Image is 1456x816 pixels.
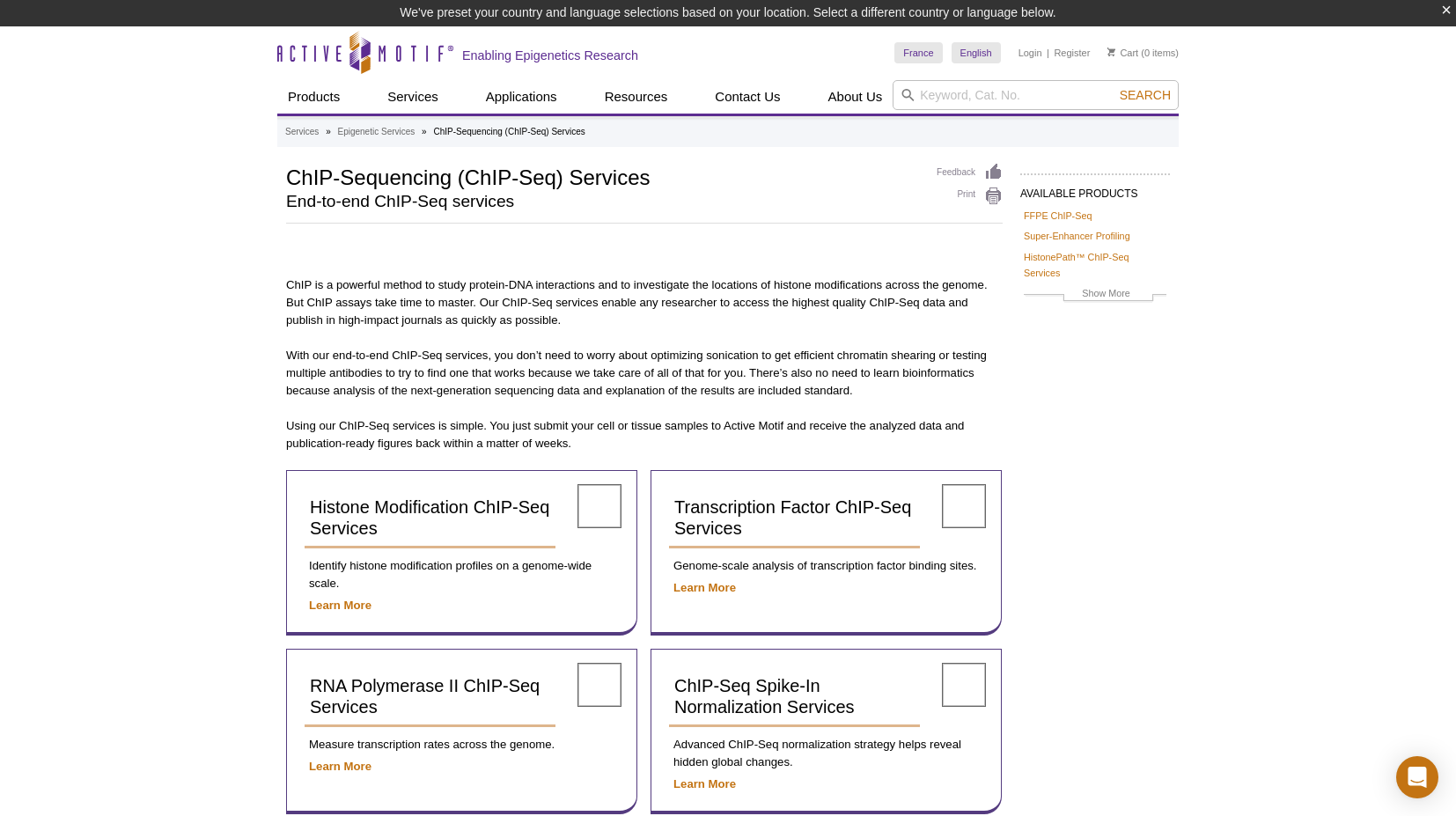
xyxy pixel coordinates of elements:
a: Feedback [937,163,1003,182]
li: » [422,127,427,136]
a: Contact Us [704,80,791,114]
a: Transcription Factor ChIP-Seq Services [669,489,920,548]
img: RNA pol II ChIP-Seq [577,663,621,707]
a: Learn More [309,599,371,612]
a: Learn More [309,760,371,773]
a: Services [377,80,449,114]
button: Search [1114,87,1176,103]
li: (0 items) [1107,42,1179,63]
a: HistonePath™ ChIP-Seq Services [1024,249,1166,281]
a: Super-Enhancer Profiling [1024,228,1130,244]
a: FFPE ChIP-Seq [1024,208,1092,224]
p: Measure transcription rates across the genome. [305,736,619,754]
a: Print [937,187,1003,206]
a: Login [1018,47,1042,59]
a: Cart [1107,47,1138,59]
h1: ChIP-Sequencing (ChIP-Seq) Services [286,163,919,189]
a: France [894,42,942,63]
a: Resources [594,80,679,114]
p: Identify histone modification profiles on a genome-wide scale. [305,557,619,592]
input: Keyword, Cat. No. [893,80,1179,110]
a: RNA Polymerase II ChIP-Seq Services [305,667,555,727]
h2: Enabling Epigenetics Research [462,48,638,63]
img: transcription factor ChIP-Seq [942,484,986,528]
li: ChIP-Sequencing (ChIP-Seq) Services [433,127,585,136]
h2: End-to-end ChIP-Seq services [286,194,919,210]
div: Open Intercom Messenger [1396,756,1438,798]
span: Search [1120,88,1171,102]
a: Applications [475,80,568,114]
li: » [326,127,331,136]
p: ChIP is a powerful method to study protein-DNA interactions and to investigate the locations of h... [286,276,1003,329]
a: Show More [1024,285,1166,305]
span: RNA Polymerase II ChIP-Seq Services [310,676,540,717]
a: About Us [818,80,893,114]
p: With our end-to-end ChIP-Seq services, you don’t need to worry about optimizing sonication to get... [286,347,1003,400]
img: ChIP-Seq spike-in normalization [942,663,986,707]
a: Histone Modification ChIP-Seq Services [305,489,555,548]
img: Your Cart [1107,48,1115,56]
p: Genome-scale analysis of transcription factor binding sites. [669,557,983,575]
a: ChIP-Seq Spike-In Normalization Services [669,667,920,727]
a: English [952,42,1001,63]
a: Services [285,124,319,140]
span: ChIP-Seq Spike-In Normalization Services [674,676,855,717]
span: Histone Modification ChIP-Seq Services [310,497,549,538]
a: Products [277,80,350,114]
img: histone modification ChIP-Seq [577,484,621,528]
a: Register [1054,47,1090,59]
h2: AVAILABLE PRODUCTS [1020,173,1170,205]
a: Learn More [673,581,736,594]
p: Advanced ChIP-Seq normalization strategy helps reveal hidden global changes. [669,736,983,771]
p: Using our ChIP-Seq services is simple. You just submit your cell or tissue samples to Active Moti... [286,417,1003,452]
a: Epigenetic Services [337,124,415,140]
li: | [1047,42,1049,63]
span: Transcription Factor ChIP-Seq Services [674,497,911,538]
a: Learn More [673,777,736,790]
